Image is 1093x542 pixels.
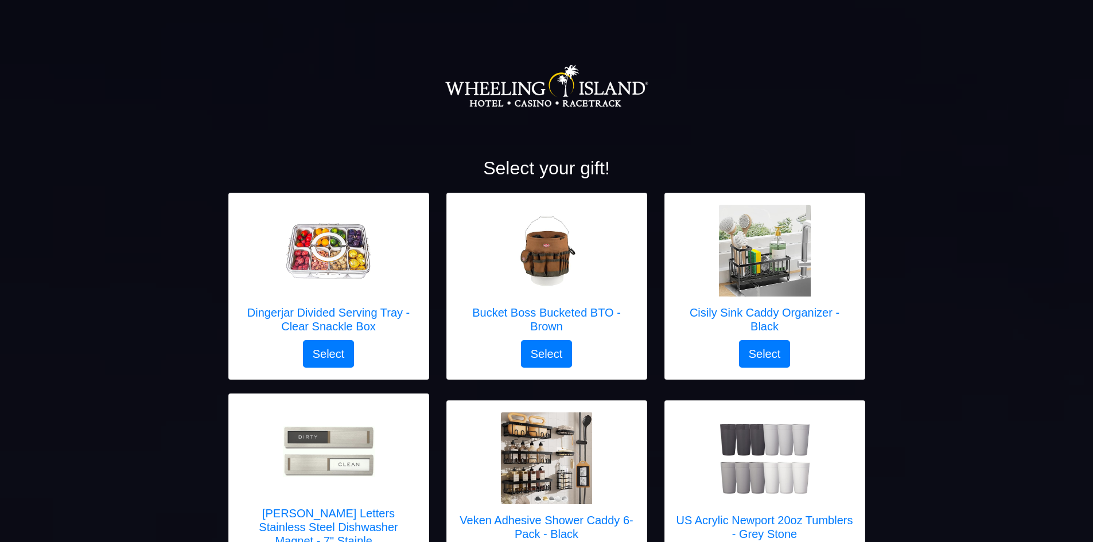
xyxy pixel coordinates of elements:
a: Bucket Boss Bucketed BTO - Brown Bucket Boss Bucketed BTO - Brown [458,205,635,340]
img: Logo [445,29,649,143]
img: Veken Adhesive Shower Caddy 6-Pack - Black [501,412,593,504]
button: Select [739,340,791,368]
img: Kubik Letters Stainless Steel Dishwasher Magnet - 7" Stainless [283,426,375,478]
a: Cisily Sink Caddy Organizer - Black Cisily Sink Caddy Organizer - Black [676,205,853,340]
img: Bucket Boss Bucketed BTO - Brown [501,205,593,297]
h5: Dingerjar Divided Serving Tray - Clear Snackle Box [240,306,417,333]
img: Dingerjar Divided Serving Tray - Clear Snackle Box [283,205,375,297]
button: Select [521,340,573,368]
h5: Bucket Boss Bucketed BTO - Brown [458,306,635,333]
h5: Veken Adhesive Shower Caddy 6-Pack - Black [458,513,635,541]
button: Select [303,340,355,368]
a: Dingerjar Divided Serving Tray - Clear Snackle Box Dingerjar Divided Serving Tray - Clear Snackle... [240,205,417,340]
h2: Select your gift! [228,157,865,179]
img: Cisily Sink Caddy Organizer - Black [719,205,811,297]
h5: Cisily Sink Caddy Organizer - Black [676,306,853,333]
img: US Acrylic Newport 20oz Tumblers - Grey Stone [719,412,811,504]
h5: US Acrylic Newport 20oz Tumblers - Grey Stone [676,513,853,541]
